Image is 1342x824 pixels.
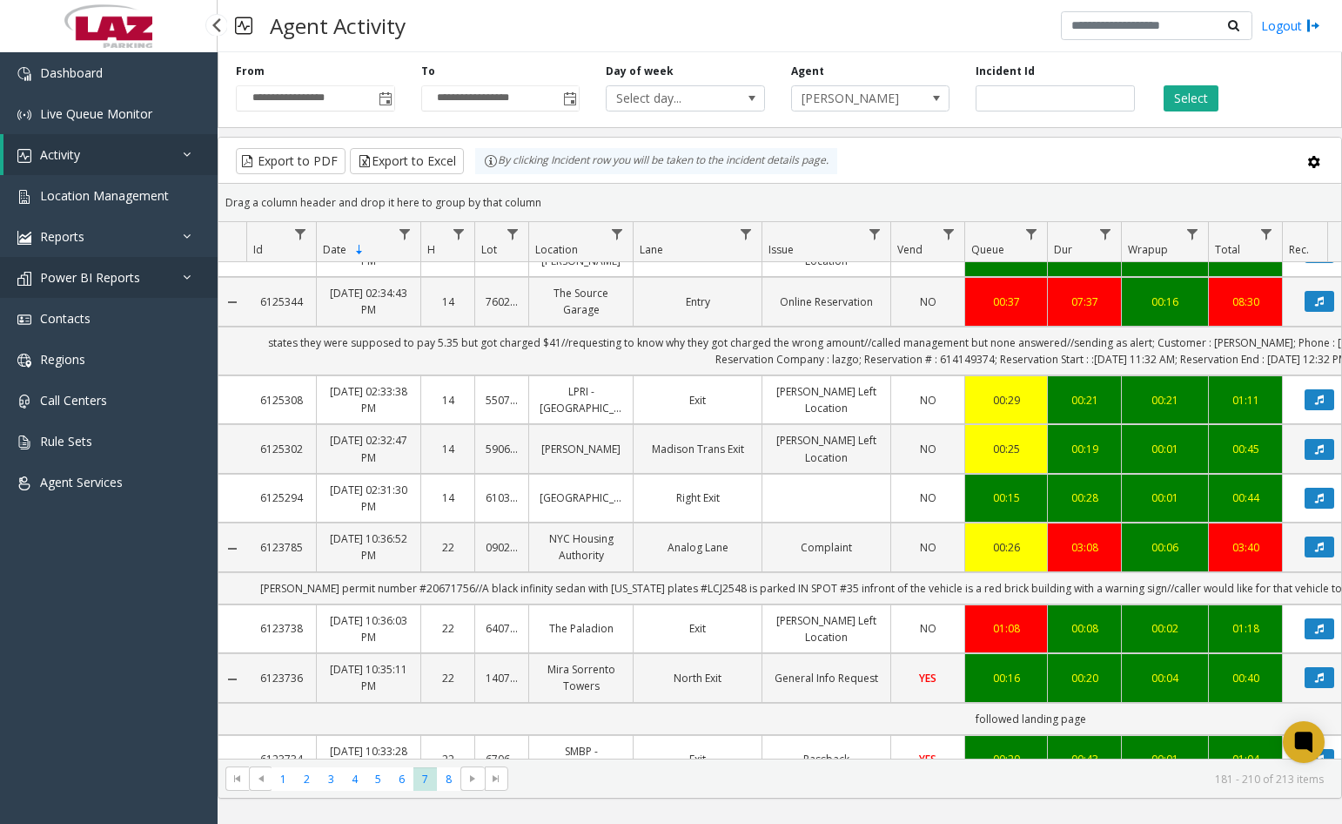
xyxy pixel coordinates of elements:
a: 00:25 [976,441,1037,457]
a: 00:40 [1219,670,1272,686]
span: Page 6 [390,767,413,791]
span: Location Management [40,187,169,204]
a: 00:16 [1132,294,1198,310]
kendo-pager-info: 181 - 210 of 213 items [519,772,1324,787]
a: Wrapup Filter Menu [1181,222,1204,246]
span: Page 8 [437,767,460,791]
span: Page 7 [413,767,437,791]
span: Go to the previous page [249,767,272,791]
span: Issue [768,242,794,257]
a: Analog Lane [644,539,751,556]
a: 00:20 [976,751,1037,767]
h3: Agent Activity [261,4,414,47]
a: Collapse Details [218,542,246,556]
div: 00:21 [1058,392,1111,409]
span: Regions [40,351,85,368]
a: 00:04 [1132,670,1198,686]
a: 00:16 [976,670,1037,686]
a: The Paladion [540,620,622,637]
a: 6123785 [257,539,305,556]
a: 14 [432,441,464,457]
a: Lane Filter Menu [735,222,758,246]
span: Dashboard [40,64,103,81]
div: 08:30 [1219,294,1272,310]
a: [DATE] 10:36:03 PM [327,612,410,645]
a: Vend Filter Menu [937,222,961,246]
span: Go to the next page [460,767,484,791]
img: logout [1306,17,1320,35]
span: Activity [40,146,80,163]
a: [DATE] 02:34:43 PM [327,285,410,318]
div: 00:44 [1219,490,1272,506]
div: Data table [218,222,1341,759]
label: To [421,64,435,79]
a: Right Exit [644,490,751,506]
img: 'icon' [17,190,31,204]
img: 'icon' [17,313,31,327]
a: Exit [644,751,751,767]
div: 07:37 [1058,294,1111,310]
a: Collapse Details [218,753,246,767]
img: 'icon' [17,395,31,409]
a: 01:04 [1219,751,1272,767]
a: 00:08 [1058,620,1111,637]
span: Wrapup [1128,242,1168,257]
span: Go to the last page [489,772,503,786]
span: Agent Services [40,474,123,490]
a: 01:08 [976,620,1037,637]
a: 00:06 [1132,539,1198,556]
span: NO [920,490,936,505]
a: Activity [3,134,218,175]
a: [PERSON_NAME] [540,441,622,457]
a: [DATE] 02:32:47 PM [327,432,410,465]
a: 00:19 [1058,441,1111,457]
a: Complaint [773,539,880,556]
a: Online Reservation [773,294,880,310]
div: 00:02 [1132,620,1198,637]
a: NO [902,294,954,310]
a: 090255 [486,539,518,556]
a: 6125308 [257,392,305,409]
a: 03:08 [1058,539,1111,556]
span: NO [920,540,936,555]
div: 00:26 [976,539,1037,556]
a: 140745 [486,670,518,686]
div: 00:01 [1132,441,1198,457]
div: 00:29 [976,392,1037,409]
span: NO [920,294,936,309]
a: [DATE] 10:35:11 PM [327,661,410,694]
a: 6125302 [257,441,305,457]
a: 6125344 [257,294,305,310]
a: [PERSON_NAME] Left Location [773,432,880,465]
a: [PERSON_NAME] Left Location [773,383,880,416]
a: 00:28 [1058,490,1111,506]
span: Go to the next page [466,772,480,786]
div: By clicking Incident row you will be taken to the incident details page. [475,148,837,174]
a: 00:01 [1132,490,1198,506]
a: NO [902,490,954,506]
button: Export to Excel [350,148,464,174]
span: Date [323,242,346,257]
div: 00:21 [1132,392,1198,409]
span: Toggle popup [375,86,394,111]
span: Go to the last page [485,767,508,791]
a: SMBP - [STREET_ADDRESS] [540,743,622,776]
span: Contacts [40,310,91,327]
a: 610316 [486,490,518,506]
a: Madison Trans Exit [644,441,751,457]
img: 'icon' [17,231,31,245]
div: Drag a column header and drop it here to group by that column [218,187,1341,218]
a: 01:11 [1219,392,1272,409]
a: Exit [644,620,751,637]
img: 'icon' [17,108,31,122]
a: 14 [432,490,464,506]
a: 22 [432,620,464,637]
a: NO [902,392,954,409]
